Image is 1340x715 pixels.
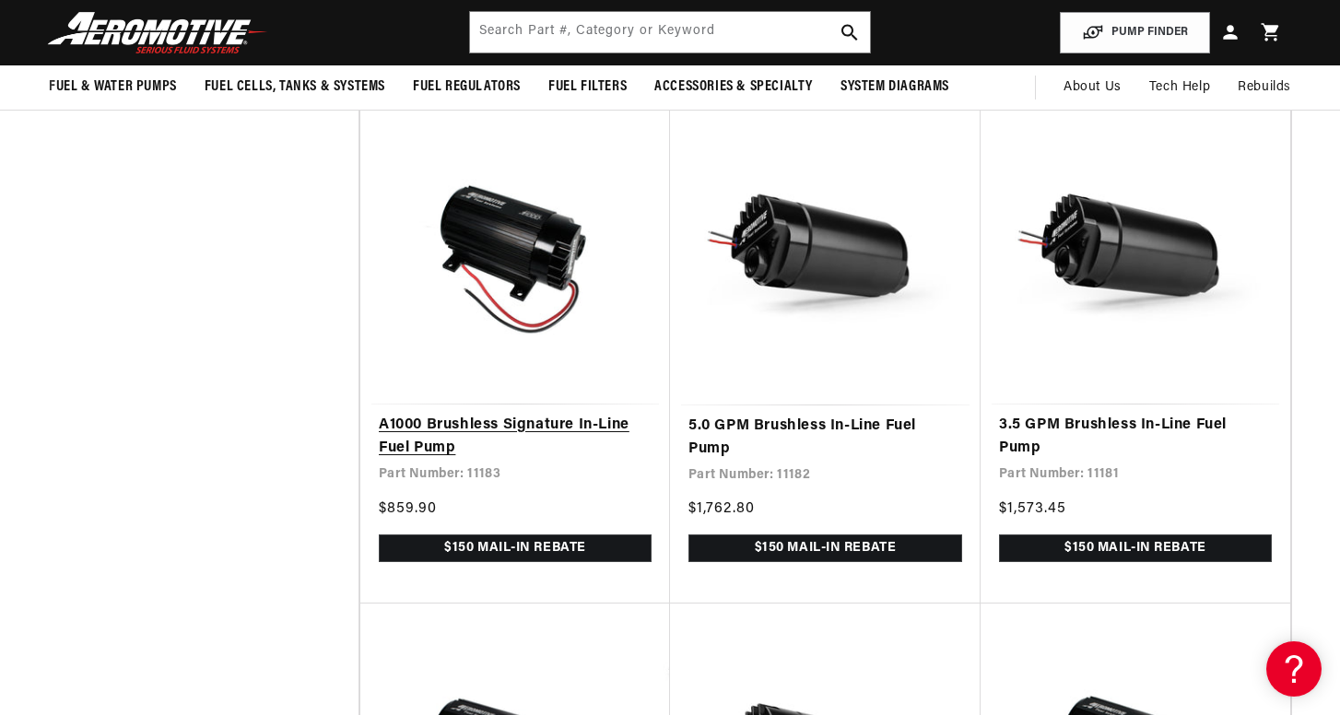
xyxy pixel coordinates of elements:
[379,414,652,461] a: A1000 Brushless Signature In-Line Fuel Pump
[1064,80,1122,94] span: About Us
[654,77,813,97] span: Accessories & Specialty
[42,11,273,54] img: Aeromotive
[470,12,870,53] input: Search by Part Number, Category or Keyword
[1224,65,1305,110] summary: Rebuilds
[999,414,1272,461] a: 3.5 GPM Brushless In-Line Fuel Pump
[827,65,963,109] summary: System Diagrams
[829,12,870,53] button: search button
[399,65,535,109] summary: Fuel Regulators
[548,77,627,97] span: Fuel Filters
[535,65,641,109] summary: Fuel Filters
[191,65,399,109] summary: Fuel Cells, Tanks & Systems
[1050,65,1135,110] a: About Us
[35,65,191,109] summary: Fuel & Water Pumps
[840,77,949,97] span: System Diagrams
[641,65,827,109] summary: Accessories & Specialty
[1060,12,1210,53] button: PUMP FINDER
[1238,77,1291,98] span: Rebuilds
[1149,77,1210,98] span: Tech Help
[1135,65,1224,110] summary: Tech Help
[688,415,962,462] a: 5.0 GPM Brushless In-Line Fuel Pump
[49,77,177,97] span: Fuel & Water Pumps
[205,77,385,97] span: Fuel Cells, Tanks & Systems
[413,77,521,97] span: Fuel Regulators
